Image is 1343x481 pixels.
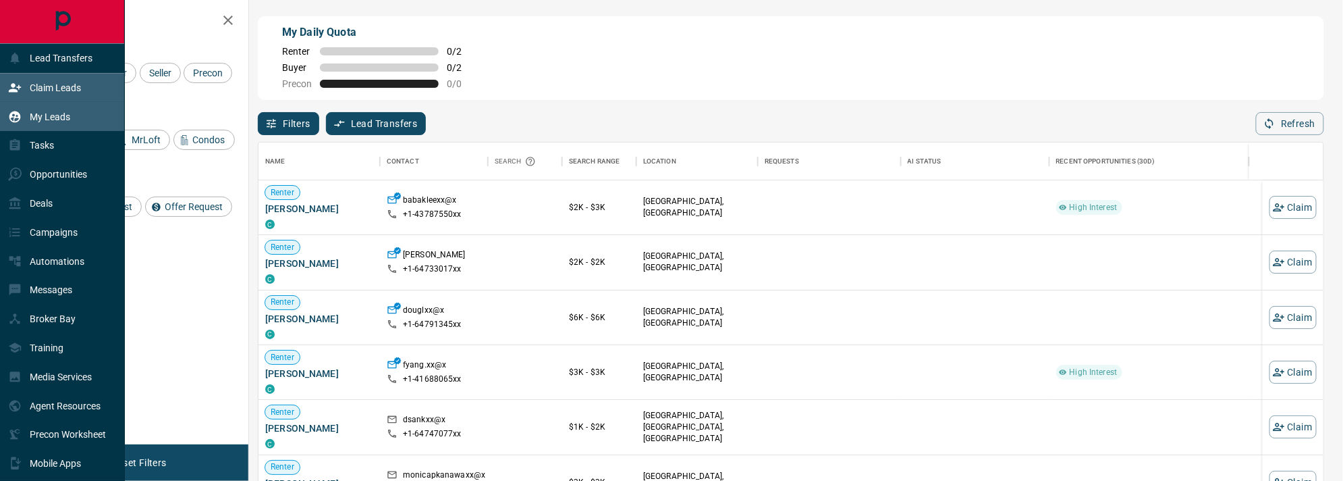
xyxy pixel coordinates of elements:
p: dsankxx@x [403,414,445,428]
span: High Interest [1064,367,1123,378]
div: Seller [140,63,181,83]
div: AI Status [901,143,1049,180]
p: +1- 64747077xx [403,428,462,440]
button: Claim [1269,306,1317,329]
div: Search Range [562,143,636,180]
div: condos.ca [265,330,275,339]
span: Renter [265,297,300,308]
span: Precon [188,68,227,78]
span: MrLoft [127,134,165,145]
div: Location [643,143,676,180]
p: douglxx@x [403,305,444,319]
button: Lead Transfers [326,112,427,135]
p: [PERSON_NAME] [403,249,466,263]
p: $2K - $2K [569,256,630,268]
span: [PERSON_NAME] [265,367,373,380]
button: Claim [1269,415,1317,438]
p: [GEOGRAPHIC_DATA], [GEOGRAPHIC_DATA], [GEOGRAPHIC_DATA] [643,410,751,445]
span: [PERSON_NAME] [265,422,373,435]
span: [PERSON_NAME] [265,202,373,216]
div: Requests [758,143,901,180]
div: Contact [387,143,419,180]
p: My Daily Quota [282,24,476,41]
button: Filters [258,112,319,135]
div: condos.ca [265,439,275,449]
div: condos.ca [265,220,275,229]
span: Renter [265,242,300,253]
div: Precon [184,63,232,83]
span: Renter [282,46,312,57]
p: [GEOGRAPHIC_DATA], [GEOGRAPHIC_DATA] [643,306,751,329]
p: $1K - $2K [569,421,630,433]
span: Condos [188,134,230,145]
p: +1- 41688065xx [403,374,462,385]
span: 0 / 0 [447,78,476,89]
span: Precon [282,78,312,89]
h2: Filters [43,14,235,30]
p: +1- 64733017xx [403,263,462,275]
p: $2K - $3K [569,201,630,213]
p: $6K - $6K [569,311,630,324]
button: Reset Filters [103,451,175,474]
p: babakleexx@x [403,195,457,209]
div: Name [265,143,285,180]
div: AI Status [908,143,941,180]
div: condos.ca [265,274,275,284]
button: Refresh [1256,112,1324,135]
div: Location [636,143,758,180]
p: [GEOGRAPHIC_DATA], [GEOGRAPHIC_DATA] [643,251,751,274]
p: [GEOGRAPHIC_DATA], [GEOGRAPHIC_DATA] [643,361,751,384]
p: +1- 64791345xx [403,319,462,330]
div: Search Range [569,143,620,180]
span: Renter [265,187,300,199]
span: Offer Request [160,201,227,212]
span: High Interest [1064,202,1123,213]
div: Search [495,143,539,180]
span: Renter [265,352,300,363]
button: Claim [1269,361,1317,384]
span: Seller [144,68,176,78]
span: [PERSON_NAME] [265,257,373,270]
span: Renter [265,461,300,473]
button: Claim [1269,251,1317,274]
span: 0 / 2 [447,62,476,73]
div: Recent Opportunities (30d) [1049,143,1249,180]
div: Condos [173,130,235,150]
div: Requests [765,143,799,180]
p: +1- 43787550xx [403,209,462,220]
button: Claim [1269,196,1317,219]
div: Recent Opportunities (30d) [1056,143,1155,180]
div: MrLoft [112,130,170,150]
div: condos.ca [265,384,275,394]
div: Offer Request [145,197,232,217]
p: [GEOGRAPHIC_DATA], [GEOGRAPHIC_DATA] [643,196,751,219]
p: fyang.xx@x [403,359,446,374]
div: Name [258,143,380,180]
div: Contact [380,143,488,180]
span: 0 / 2 [447,46,476,57]
span: Renter [265,407,300,418]
span: Buyer [282,62,312,73]
span: [PERSON_NAME] [265,312,373,326]
p: $3K - $3K [569,366,630,378]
